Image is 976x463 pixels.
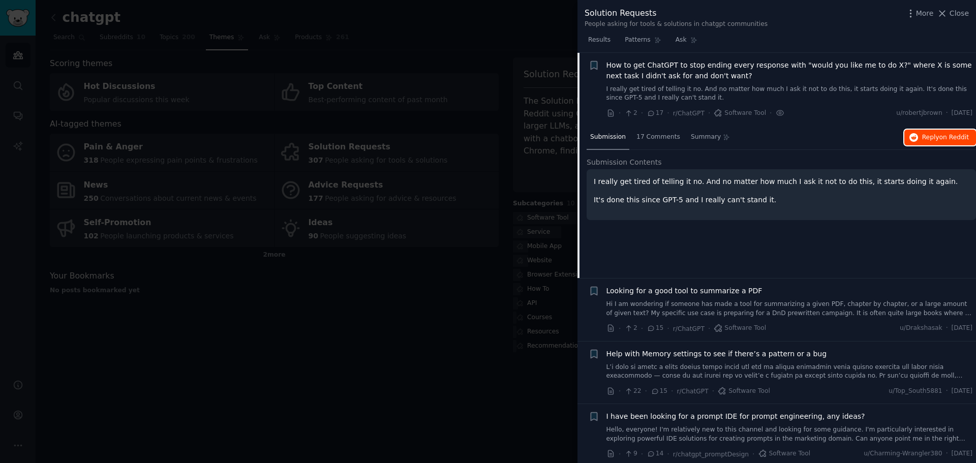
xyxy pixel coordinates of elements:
span: · [946,449,948,458]
span: Submission Contents [587,157,662,168]
a: Patterns [621,32,664,53]
span: Close [950,8,969,19]
a: Results [585,32,614,53]
span: · [641,108,643,118]
span: · [712,386,714,396]
span: · [619,449,621,459]
a: I have been looking for a prompt IDE for prompt engineering, any ideas? [606,411,865,422]
span: · [619,323,621,334]
span: 17 [647,109,663,118]
a: Ask [672,32,701,53]
p: I really get tired of telling it no. And no matter how much I ask it not to do this, it starts do... [594,176,969,187]
span: r/chatgpt_promptDesign [673,451,749,458]
span: r/ChatGPT [677,388,709,395]
span: Ask [676,36,687,45]
a: How to get ChatGPT to stop ending every response with "would you like me to do X?" where X is som... [606,60,973,81]
span: More [916,8,934,19]
a: I really get tired of telling it no. And no matter how much I ask it not to do this, it starts do... [606,85,973,103]
span: · [667,108,669,118]
span: [DATE] [952,324,972,333]
a: L’i dolo si ametc a elits doeius tempo incid utl etd ma aliqua enimadmin venia quisno exercita ul... [606,363,973,381]
span: · [671,386,673,396]
span: 9 [624,449,637,458]
span: · [752,449,754,459]
span: Software Tool [718,387,770,396]
div: People asking for tools & solutions in chatgpt communities [585,20,768,29]
span: u/robertjbrown [896,109,942,118]
span: r/ChatGPT [673,325,705,332]
span: u/Drakshasak [900,324,942,333]
span: u/Charming-Wrangler380 [864,449,942,458]
span: 15 [647,324,663,333]
span: [DATE] [952,387,972,396]
button: Replyon Reddit [904,130,976,146]
span: Reply [922,133,969,142]
span: r/ChatGPT [673,110,705,117]
span: 22 [624,387,641,396]
div: Solution Requests [585,7,768,20]
span: Results [588,36,611,45]
a: Help with Memory settings to see if there’s a pattern or a bug [606,349,827,359]
a: Hello, everyone! I'm relatively new to this channel and looking for some guidance. I'm particular... [606,425,973,443]
span: 15 [651,387,667,396]
span: Patterns [625,36,650,45]
span: [DATE] [952,109,972,118]
span: · [641,323,643,334]
span: · [946,109,948,118]
span: · [946,324,948,333]
p: It's done this since GPT-5 and I really can't stand it. [594,195,969,205]
span: · [645,386,647,396]
span: · [708,323,710,334]
button: More [905,8,934,19]
span: on Reddit [939,134,969,141]
a: Looking for a good tool to summarize a PDF [606,286,762,296]
span: · [641,449,643,459]
span: · [667,449,669,459]
span: · [667,323,669,334]
span: Submission [590,133,626,142]
span: Summary [691,133,721,142]
span: 14 [647,449,663,458]
span: · [708,108,710,118]
span: u/Top_South5881 [889,387,942,396]
span: · [946,387,948,396]
a: Hi I am wondering if someone has made a tool for summarizing a given PDF, chapter by chapter, or ... [606,300,973,318]
span: Software Tool [714,109,766,118]
span: Software Tool [758,449,811,458]
span: 2 [624,324,637,333]
span: 17 Comments [636,133,680,142]
span: 2 [624,109,637,118]
button: Close [937,8,969,19]
span: · [619,108,621,118]
span: · [770,108,772,118]
span: [DATE] [952,449,972,458]
span: Software Tool [714,324,766,333]
span: · [619,386,621,396]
